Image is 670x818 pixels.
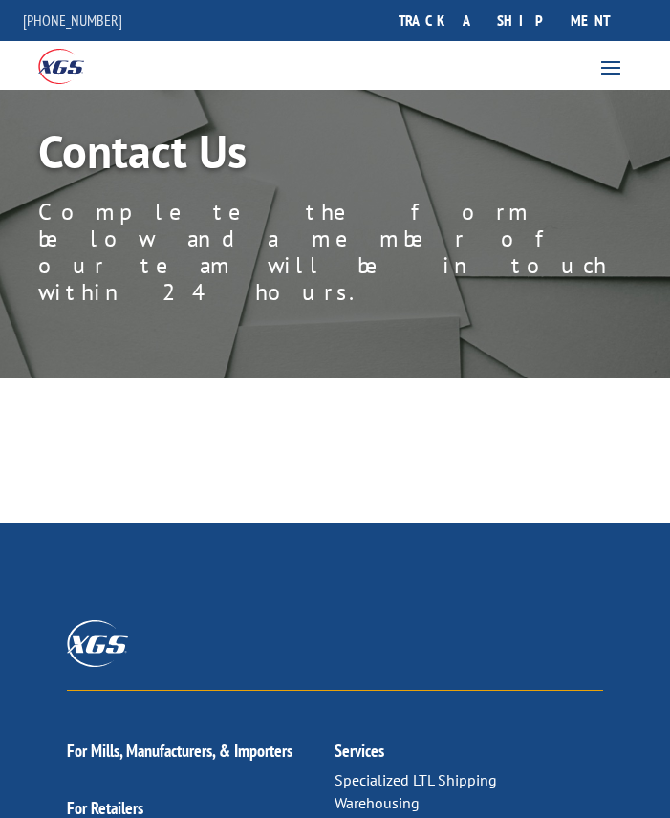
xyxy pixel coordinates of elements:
[23,11,122,30] a: [PHONE_NUMBER]
[67,740,292,762] a: For Mills, Manufacturers, & Importers
[335,740,384,762] a: Services
[38,128,632,183] h1: Contact Us
[335,770,497,789] a: Specialized LTL Shipping
[38,199,632,306] p: Complete the form below and a member of our team will be in touch within 24 hours.
[67,620,128,667] img: XGS_Logos_ALL_2024_All_White
[335,793,420,812] a: Warehousing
